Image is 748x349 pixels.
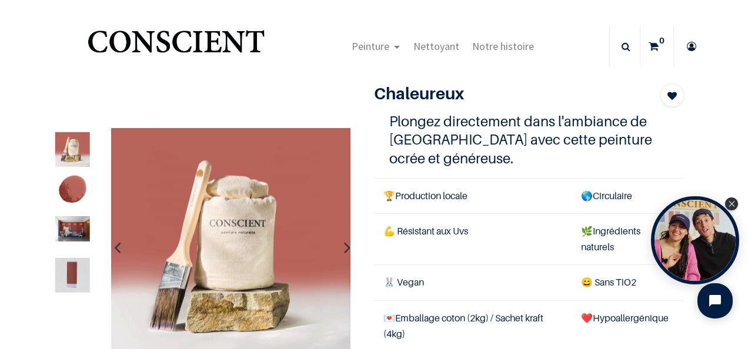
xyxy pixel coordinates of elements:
[572,265,684,300] td: ans TiO2
[651,196,739,284] div: Open Tolstoy widget
[572,213,684,264] td: Ingrédients naturels
[383,312,395,324] span: 💌
[640,26,673,67] a: 0
[383,225,468,237] span: 💪 Résistant aux Uvs
[85,24,267,70] img: Conscient
[389,112,669,167] h4: Plongez directement dans l'ambiance de [GEOGRAPHIC_DATA] avec cette peinture ocrée et généreuse.
[352,39,389,53] span: Peinture
[374,83,637,103] h1: Chaleureux
[85,24,267,70] a: Logo of Conscient
[374,178,572,213] td: Production locale
[572,178,684,213] td: Circulaire
[345,26,407,67] a: Peinture
[581,190,593,202] span: 🌎
[55,174,90,209] img: Product image
[651,196,739,284] div: Tolstoy bubble widget
[413,39,459,53] span: Nettoyant
[660,83,684,107] button: Add to wishlist
[472,39,534,53] span: Notre histoire
[687,273,743,328] iframe: Tidio Chat
[55,132,90,167] img: Product image
[581,225,593,237] span: 🌿
[667,89,677,103] span: Add to wishlist
[656,35,667,46] sup: 0
[651,196,739,284] div: Open Tolstoy
[581,276,600,288] span: 😄 S
[383,190,395,202] span: 🏆
[55,258,90,293] img: Product image
[725,197,738,210] div: Close Tolstoy widget
[55,216,90,241] img: Product image
[383,276,424,288] span: 🐰 Vegan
